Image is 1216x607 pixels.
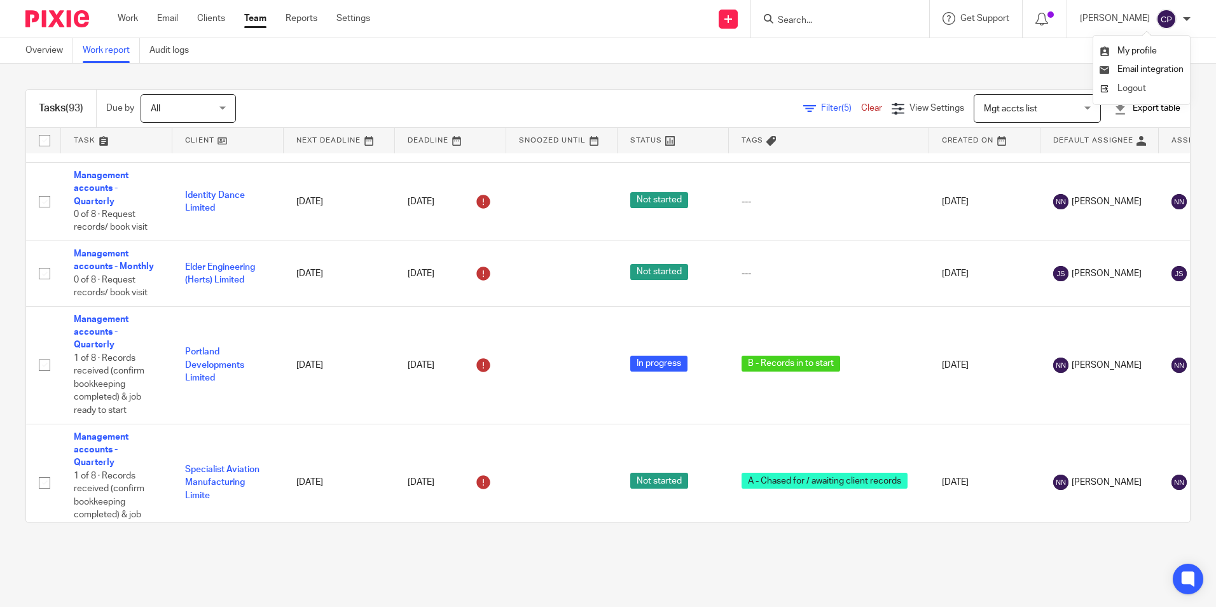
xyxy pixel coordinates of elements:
img: svg%3E [1171,475,1187,490]
a: Portland Developments Limited [185,347,244,382]
span: [PERSON_NAME] [1072,476,1142,489]
img: svg%3E [1053,194,1068,209]
span: In progress [630,356,687,372]
span: 2 of 8 · Schedules and reconciliations prepared and accounting adjustments... [74,92,149,153]
div: --- [742,195,916,208]
span: 0 of 8 · Request records/ book visit [74,210,148,232]
div: [DATE] [408,472,494,492]
img: svg%3E [1171,266,1187,281]
a: Team [244,12,266,25]
a: Management accounts - Quarterly [74,315,128,350]
span: [PERSON_NAME] [1072,267,1142,280]
span: (93) [66,103,83,113]
span: 1 of 8 · Records received (confirm bookkeeping completed) & job ready to start [74,354,144,415]
a: Elder Engineering (Herts) Limited [185,263,255,284]
span: [PERSON_NAME] [1072,359,1142,372]
a: Overview [25,38,73,63]
a: Work report [83,38,140,63]
div: Export table [1114,102,1180,115]
img: svg%3E [1053,358,1068,373]
span: Logout [1117,84,1146,93]
img: Pixie [25,10,89,27]
span: Tags [742,137,763,144]
span: [PERSON_NAME] [1072,195,1142,208]
span: 0 of 8 · Request records/ book visit [74,276,148,298]
td: [DATE] [284,424,395,541]
p: [PERSON_NAME] [1080,12,1150,25]
span: Not started [630,473,688,489]
span: Mgt accts list [984,104,1037,113]
h1: Tasks [39,102,83,115]
input: Search [777,15,891,27]
td: [DATE] [284,162,395,241]
a: Email [157,12,178,25]
td: [DATE] [929,241,1040,306]
a: Work [118,12,138,25]
span: A - Chased for / awaiting client records [742,473,908,489]
img: svg%3E [1053,475,1068,490]
td: [DATE] [929,306,1040,424]
div: [DATE] [408,355,494,375]
span: My profile [1117,46,1157,55]
img: svg%3E [1171,358,1187,373]
a: My profile [1100,46,1157,55]
td: [DATE] [929,162,1040,241]
span: (5) [841,104,852,113]
span: Filter [821,104,861,113]
a: Audit logs [149,38,198,63]
span: Not started [630,264,688,280]
a: Logout [1100,80,1184,98]
a: Clients [197,12,225,25]
img: svg%3E [1156,9,1177,29]
span: Not started [630,192,688,208]
img: svg%3E [1053,266,1068,281]
p: Due by [106,102,134,115]
td: [DATE] [284,306,395,424]
a: Reports [286,12,317,25]
div: [DATE] [408,263,494,284]
a: Management accounts - Monthly [74,249,154,271]
img: svg%3E [1171,194,1187,209]
div: [DATE] [408,192,494,212]
div: --- [742,267,916,280]
td: [DATE] [929,424,1040,541]
a: Email integration [1100,65,1184,74]
span: View Settings [909,104,964,113]
a: Specialist Aviation Manufacturing Limite [185,465,259,500]
a: Management accounts - Quarterly [74,433,128,468]
a: Identity Dance Limited [185,191,245,213]
span: Email integration [1117,65,1184,74]
td: [DATE] [284,241,395,306]
span: B - Records in to start [742,356,840,372]
span: 1 of 8 · Records received (confirm bookkeeping completed) & job ready to start [74,471,144,533]
a: Settings [336,12,370,25]
span: All [151,104,160,113]
span: Get Support [960,14,1009,23]
a: Management accounts - Quarterly [74,171,128,206]
a: Clear [861,104,882,113]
